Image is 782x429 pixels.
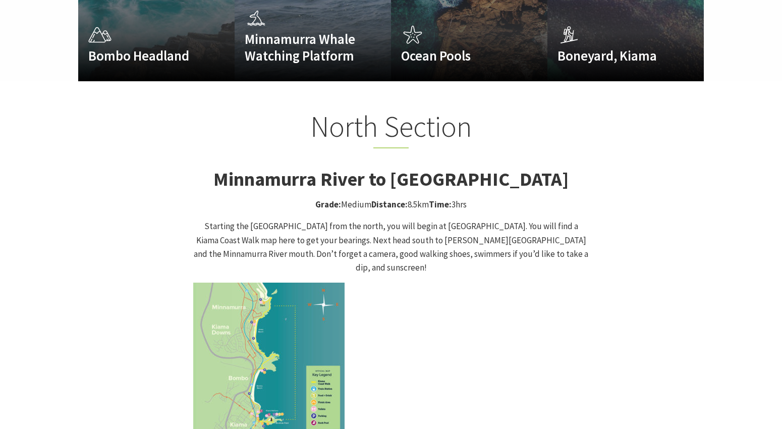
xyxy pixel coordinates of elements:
strong: Time: [429,199,452,210]
h4: Boneyard, Kiama [557,47,671,64]
h4: Minnamurra Whale Watching Platform [245,31,358,64]
p: Starting the [GEOGRAPHIC_DATA] from the north, you will begin at [GEOGRAPHIC_DATA]. You will find... [193,220,589,275]
h4: Ocean Pools [401,47,514,64]
p: Medium 8.5km 3hrs [193,198,589,211]
strong: Distance: [371,199,408,210]
h2: North Section [193,109,589,148]
h4: Bombo Headland [88,47,201,64]
strong: Grade: [315,199,341,210]
strong: Minnamurra River to [GEOGRAPHIC_DATA] [213,167,569,191]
